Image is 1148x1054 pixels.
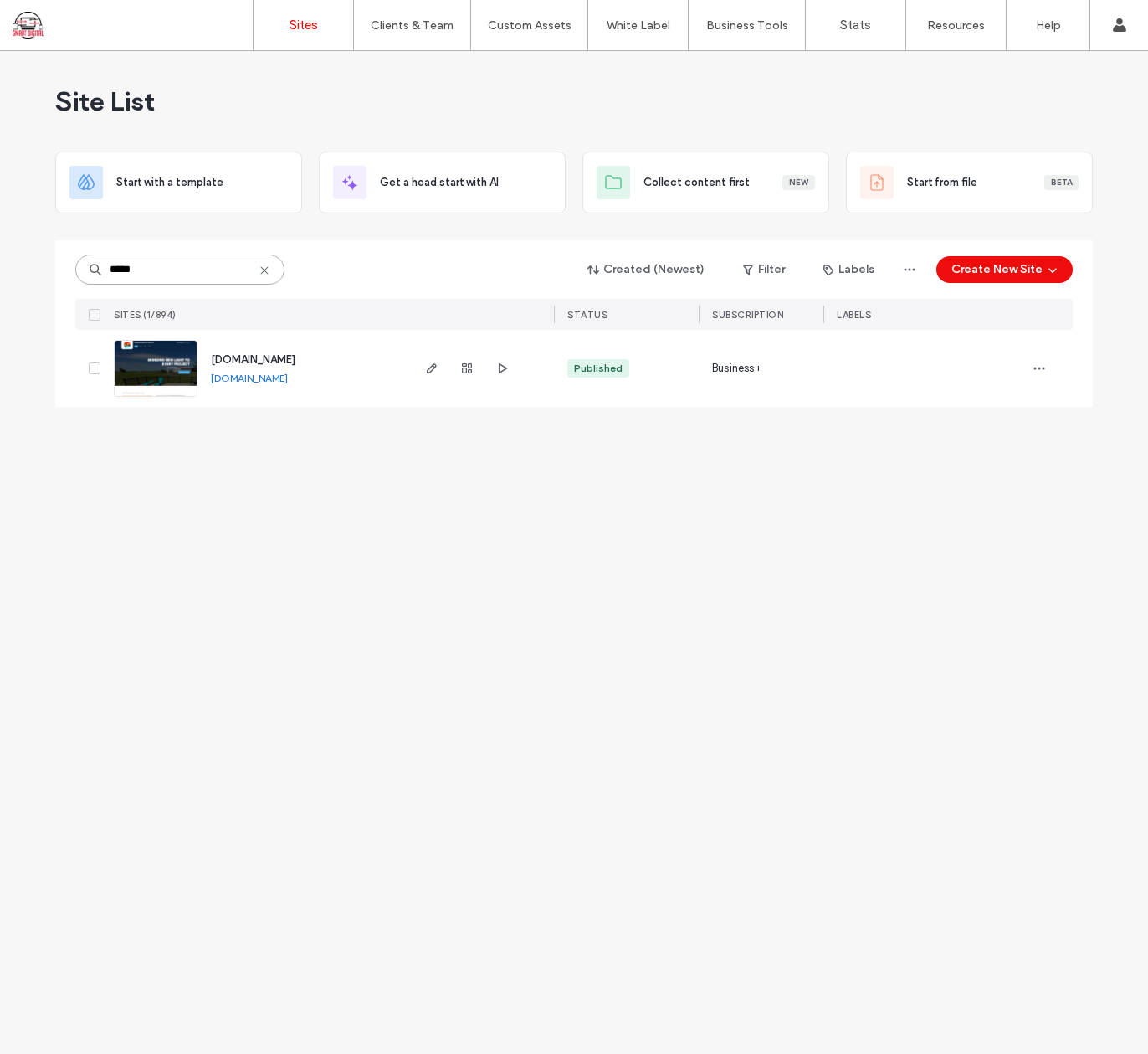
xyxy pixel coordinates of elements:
[380,174,499,191] span: Get a head start with AI
[607,18,670,33] label: White Label
[211,353,295,366] a: [DOMAIN_NAME]
[55,85,155,118] span: Site List
[55,152,302,213] div: Start with a template
[706,18,788,33] label: Business Tools
[907,174,977,191] span: Start from file
[1044,175,1079,190] div: Beta
[712,309,783,321] span: SUBSCRIPTION
[1036,18,1061,33] label: Help
[643,174,750,191] span: Collect content first
[808,256,889,283] button: Labels
[38,12,72,27] span: Help
[846,152,1093,213] div: Start from fileBeta
[782,175,815,190] div: New
[726,256,802,283] button: Filter
[582,152,829,213] div: Collect content firstNew
[371,18,454,33] label: Clients & Team
[290,18,318,33] label: Sites
[927,18,985,33] label: Resources
[116,174,223,191] span: Start with a template
[488,18,571,33] label: Custom Assets
[319,152,566,213] div: Get a head start with AI
[837,309,871,321] span: LABELS
[840,18,871,33] label: Stats
[114,309,177,321] span: SITES (1/894)
[574,361,623,376] div: Published
[712,360,761,377] span: Business+
[211,372,288,384] a: [DOMAIN_NAME]
[567,309,607,321] span: STATUS
[936,256,1073,283] button: Create New Site
[573,256,720,283] button: Created (Newest)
